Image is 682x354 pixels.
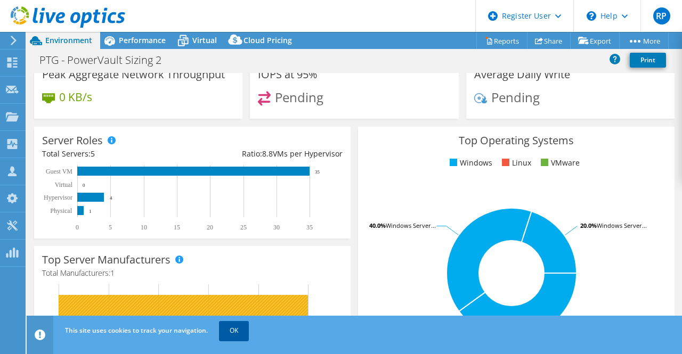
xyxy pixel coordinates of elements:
text: 0 [83,183,85,188]
text: 25 [240,224,247,231]
span: This site uses cookies to track your navigation. [65,326,208,335]
span: 1 [110,268,115,278]
text: 35 [306,224,313,231]
div: Ratio: VMs per Hypervisor [192,148,343,160]
text: Hypervisor [44,194,72,201]
h3: Average Daily Write [474,69,570,80]
h4: 0 KB/s [59,91,92,103]
text: 15 [174,224,180,231]
text: 10 [141,224,147,231]
span: Pending [275,88,323,106]
text: Physical [50,207,72,215]
a: Share [527,32,571,49]
svg: \n [587,11,596,21]
h3: Top Operating Systems [366,135,667,146]
span: Virtual [192,35,217,45]
span: 8.8 [262,149,273,159]
tspan: 20.0% [580,221,597,229]
text: 4 [110,195,112,201]
a: Export [570,32,620,49]
h3: Server Roles [42,135,103,146]
h3: IOPS at 95% [258,69,318,80]
tspan: Windows Server... [386,221,436,229]
text: 1 [89,209,92,214]
span: RP [653,7,670,24]
tspan: 40.0% [369,221,386,229]
h4: Total Manufacturers: [42,267,343,279]
a: Reports [476,32,527,49]
li: Windows [447,157,492,169]
text: 0 [76,224,79,231]
div: Total Servers: [42,148,192,160]
a: Print [630,53,666,68]
span: Cloud Pricing [243,35,292,45]
span: Environment [45,35,92,45]
text: Guest VM [46,168,72,175]
text: 20 [207,224,213,231]
h3: Peak Aggregate Network Throughput [42,69,225,80]
text: 5 [109,224,112,231]
text: 30 [273,224,280,231]
text: Virtual [55,181,73,188]
a: OK [219,321,249,340]
text: 35 [315,169,320,175]
span: Performance [119,35,166,45]
tspan: Windows Server... [597,221,647,229]
h1: PTG - PowerVault Sizing 2 [35,54,178,66]
h3: Top Server Manufacturers [42,254,170,266]
a: More [619,32,669,49]
li: VMware [538,157,580,169]
li: Linux [499,157,531,169]
span: Pending [491,88,540,106]
span: 5 [91,149,95,159]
